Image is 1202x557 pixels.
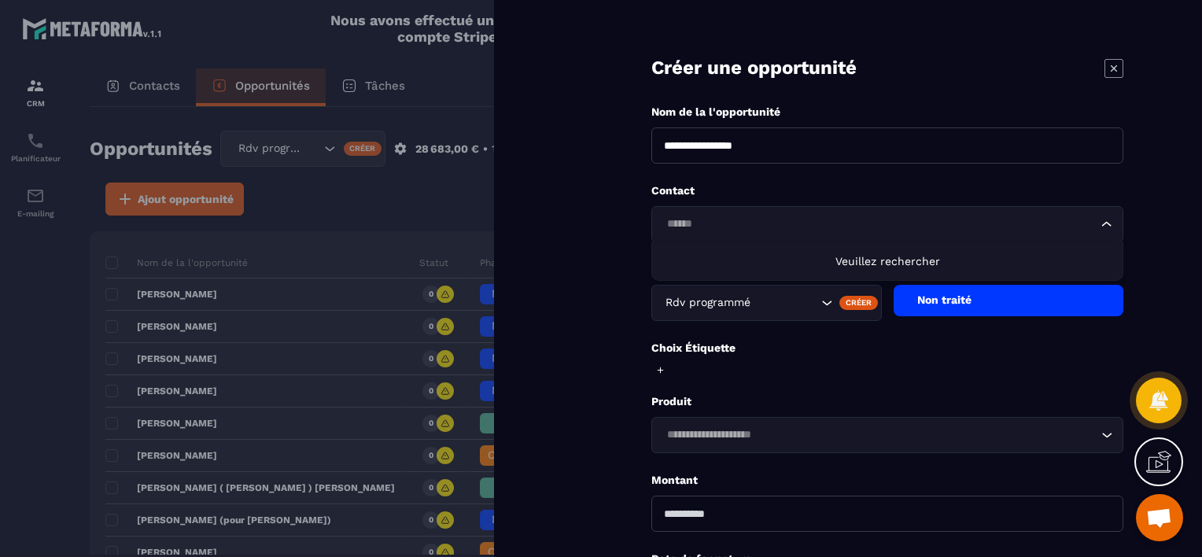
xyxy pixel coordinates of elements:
div: Search for option [651,417,1123,453]
div: Search for option [651,206,1123,242]
p: Montant [651,473,1123,488]
input: Search for option [662,426,1097,444]
input: Search for option [662,216,1097,233]
div: Search for option [651,285,882,321]
div: Créer [839,296,878,310]
p: Produit [651,394,1123,409]
p: Choix Étiquette [651,341,1123,356]
p: Nom de la l'opportunité [651,105,1123,120]
div: Ouvrir le chat [1136,494,1183,541]
p: Créer une opportunité [651,55,857,81]
input: Search for option [754,294,817,312]
p: Contact [651,183,1123,198]
span: Veuillez rechercher [835,255,940,267]
span: Rdv programmé [662,294,754,312]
